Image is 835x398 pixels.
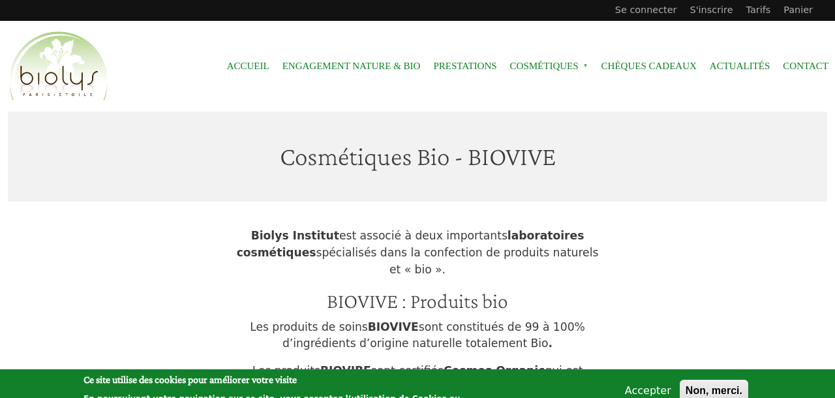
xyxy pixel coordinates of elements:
h2: Ce site utilise des cookies pour améliorer votre visite [83,373,484,387]
strong: Biolys Institut [251,229,339,242]
a: Accueil [227,52,269,81]
p: est associé à deux importants spécialisés dans la confection de produits naturels et « bio ». [235,228,600,278]
img: Accueil [7,29,111,104]
a: Actualités [710,52,770,81]
span: Cosmétiques [510,52,588,81]
a: Engagement Nature & Bio [282,52,421,81]
strong: BIOVIBE [320,364,371,377]
a: Contact [783,52,828,81]
strong: Cosmos Organic [444,364,545,377]
strong: . [549,337,553,350]
a: Prestations [433,52,496,81]
h2: BIOVIVE : Produits bio [235,288,600,313]
p: Les produits de soins sont constitués de 99 à 100% d’ingrédients d’origine naturelle totalement Bio [235,319,600,352]
span: » [583,63,588,69]
strong: BIOVIVE [368,320,419,333]
span: Cosmétiques Bio - BIOVIVE [280,142,556,171]
strong: laboratoires cosmétiques [237,229,584,259]
a: Chèques cadeaux [601,52,697,81]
